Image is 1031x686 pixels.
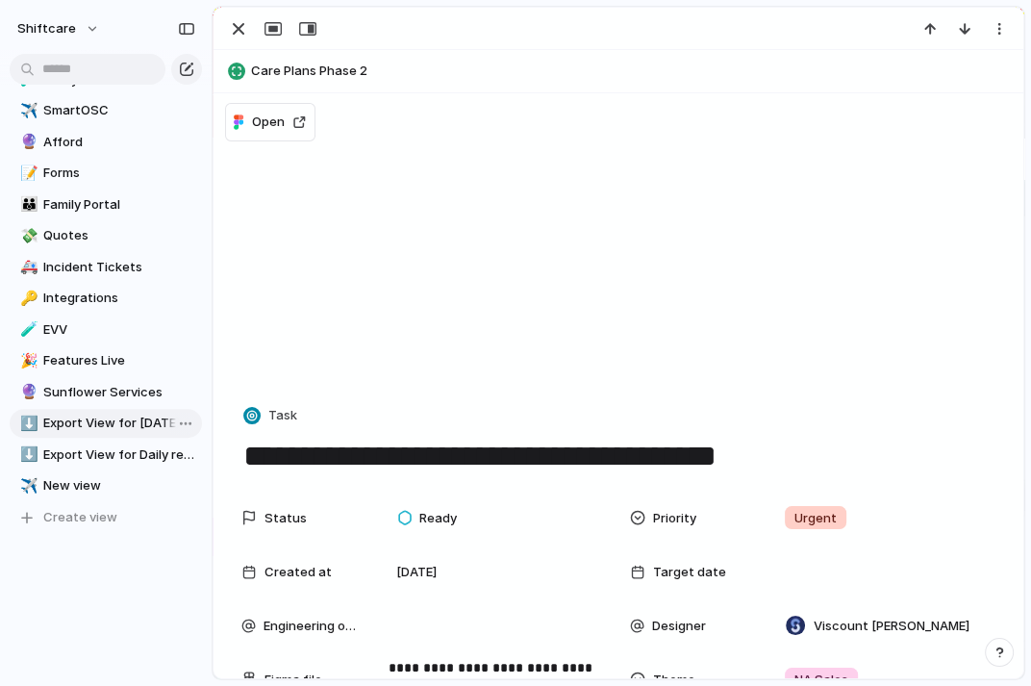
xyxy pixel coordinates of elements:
button: ⬇️ [17,414,37,433]
div: ✈️ [20,475,34,497]
span: Family Portal [43,195,195,215]
a: 🧪EVV [10,316,202,344]
span: Create view [43,508,117,527]
button: 🧪 [17,320,37,340]
button: 👪 [17,195,37,215]
a: 📝Forms [10,159,202,188]
span: Export View for Daily report [43,445,195,465]
span: Sunflower Services [43,383,195,402]
button: 🎉 [17,351,37,370]
span: Created at [264,563,332,582]
div: 👪 [20,193,34,216]
button: Care Plans Phase 2 [222,56,1015,87]
button: 🚑 [17,258,37,277]
div: 🚑 [20,256,34,278]
a: ⬇️Export View for Daily report [10,441,202,470]
span: Incident Tickets [43,258,195,277]
span: Quotes [43,226,195,245]
a: 🔮Afford [10,128,202,157]
span: Features Live [43,351,195,370]
button: ✈️ [17,476,37,495]
a: ✈️New view [10,471,202,500]
button: 🔑 [17,289,37,308]
span: shiftcare [17,19,76,38]
div: 🔑 [20,288,34,310]
span: [DATE] [396,563,437,582]
button: ✈️ [17,101,37,120]
span: Integrations [43,289,195,308]
span: Ready [419,509,457,528]
div: 🧪 [20,318,34,341]
a: ⬇️Export View for [DATE] report [10,409,202,438]
a: 💸Quotes [10,221,202,250]
div: 💸 [20,225,34,247]
span: Urgent [794,509,837,528]
button: 💸 [17,226,37,245]
span: Care Plans Phase 2 [251,62,1015,81]
button: Create view [10,503,202,532]
button: 📝 [17,164,37,183]
a: 🔑Integrations [10,284,202,313]
button: 🔮 [17,133,37,152]
a: ✈️SmartOSC [10,96,202,125]
span: Status [264,509,307,528]
div: ⬇️ [20,413,34,435]
div: ⬇️ [20,444,34,466]
span: EVV [43,320,195,340]
span: New view [43,476,195,495]
span: Designer [652,617,706,636]
button: 🧪 [17,70,37,89]
a: 👪Family Portal [10,191,202,219]
a: 🚑Incident Tickets [10,253,202,282]
button: 🔮 [17,383,37,402]
span: Task [268,406,297,425]
span: Target date [653,563,726,582]
span: Export View for [DATE] report [43,414,195,433]
span: Priority [653,509,696,528]
div: 🔮 [20,381,34,403]
a: 🎉Features Live [10,346,202,375]
div: 🔮 [20,131,34,153]
button: Task [239,402,303,430]
button: shiftcare [9,13,110,44]
span: Engineering owner [264,617,365,636]
div: ✈️ [20,100,34,122]
button: Open [225,103,315,141]
div: 📝 [20,163,34,185]
span: Viscount [PERSON_NAME] [814,617,969,636]
span: SmartOSC [43,101,195,120]
span: Forms [43,164,195,183]
a: 🔮Sunflower Services [10,378,202,407]
button: ⬇️ [17,445,37,465]
div: 🎉 [20,350,34,372]
span: Afford [43,133,195,152]
span: Open [252,113,285,132]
